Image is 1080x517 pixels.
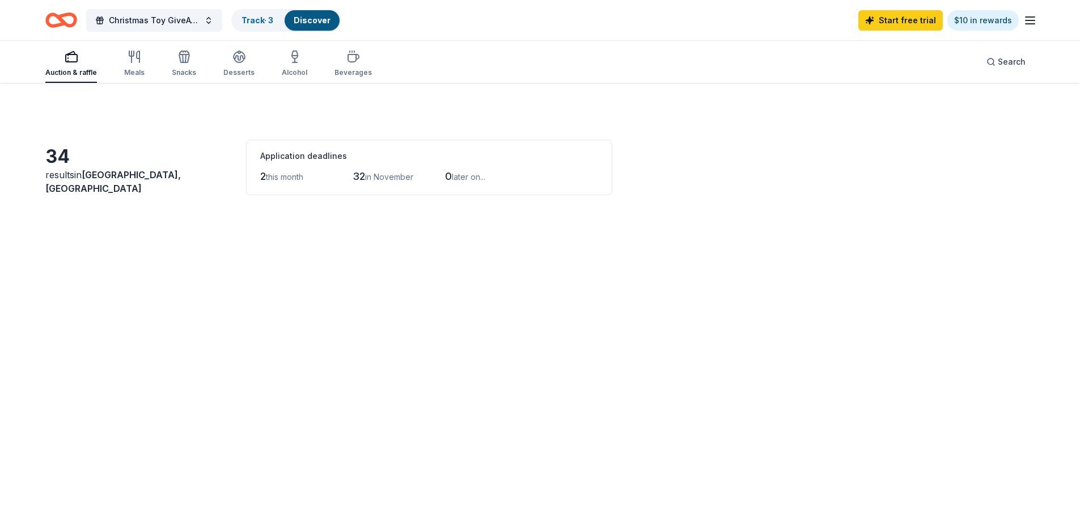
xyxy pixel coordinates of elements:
[445,170,452,182] span: 0
[266,172,303,182] span: this month
[365,172,413,182] span: in November
[45,169,181,194] span: in
[947,10,1019,31] a: $10 in rewards
[45,68,97,77] div: Auction & raffle
[242,15,273,25] a: Track· 3
[231,9,341,32] button: Track· 3Discover
[334,68,372,77] div: Beverages
[334,45,372,83] button: Beverages
[124,45,145,83] button: Meals
[282,68,307,77] div: Alcohol
[45,45,97,83] button: Auction & raffle
[45,145,232,168] div: 34
[45,169,181,194] span: [GEOGRAPHIC_DATA], [GEOGRAPHIC_DATA]
[260,149,598,163] div: Application deadlines
[45,168,232,195] div: results
[109,14,200,27] span: Christmas Toy GiveAway
[294,15,331,25] a: Discover
[452,172,485,182] span: later on...
[45,7,77,33] a: Home
[353,170,365,182] span: 32
[172,68,196,77] div: Snacks
[124,68,145,77] div: Meals
[86,9,222,32] button: Christmas Toy GiveAway
[977,51,1035,73] button: Search
[172,45,196,83] button: Snacks
[282,45,307,83] button: Alcohol
[223,68,255,77] div: Desserts
[260,170,266,182] span: 2
[223,45,255,83] button: Desserts
[858,10,943,31] a: Start free trial
[998,55,1026,69] span: Search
